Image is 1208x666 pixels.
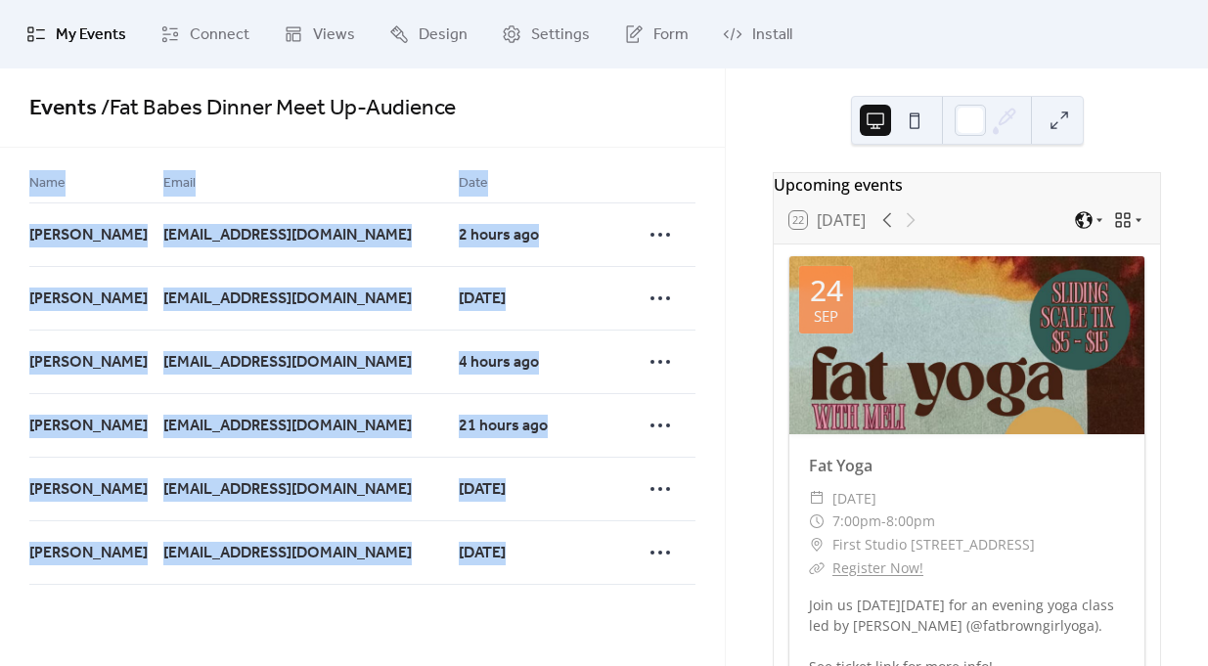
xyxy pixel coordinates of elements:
[163,478,412,502] span: [EMAIL_ADDRESS][DOMAIN_NAME]
[809,455,872,476] a: Fat Yoga
[814,309,838,324] div: Sep
[163,172,196,196] span: Email
[459,415,548,438] span: 21 hours ago
[146,8,264,61] a: Connect
[459,351,539,375] span: 4 hours ago
[29,542,148,565] span: [PERSON_NAME]
[163,542,412,565] span: [EMAIL_ADDRESS][DOMAIN_NAME]
[313,23,355,47] span: Views
[163,351,412,375] span: [EMAIL_ADDRESS][DOMAIN_NAME]
[459,172,488,196] span: Date
[810,276,843,305] div: 24
[459,542,506,565] span: [DATE]
[163,415,412,438] span: [EMAIL_ADDRESS][DOMAIN_NAME]
[419,23,468,47] span: Design
[29,288,148,311] span: [PERSON_NAME]
[29,224,148,247] span: [PERSON_NAME]
[97,87,456,130] span: / Fat Babes Dinner Meet Up - Audience
[752,23,792,47] span: Install
[12,8,141,61] a: My Events
[269,8,370,61] a: Views
[487,8,604,61] a: Settings
[29,351,148,375] span: [PERSON_NAME]
[29,415,148,438] span: [PERSON_NAME]
[29,87,97,130] a: Events
[459,224,539,247] span: 2 hours ago
[653,23,689,47] span: Form
[809,510,825,533] div: ​
[809,556,825,580] div: ​
[708,8,807,61] a: Install
[459,288,506,311] span: [DATE]
[609,8,703,61] a: Form
[531,23,590,47] span: Settings
[809,533,825,556] div: ​
[459,478,506,502] span: [DATE]
[190,23,249,47] span: Connect
[809,487,825,511] div: ​
[163,288,412,311] span: [EMAIL_ADDRESS][DOMAIN_NAME]
[832,533,1035,556] span: First Studio [STREET_ADDRESS]
[886,510,935,533] span: 8:00pm
[832,558,923,577] a: Register Now!
[881,510,886,533] span: -
[56,23,126,47] span: My Events
[832,510,881,533] span: 7:00pm
[774,173,1160,197] div: Upcoming events
[832,487,876,511] span: [DATE]
[29,172,66,196] span: Name
[29,478,148,502] span: [PERSON_NAME]
[375,8,482,61] a: Design
[163,224,412,247] span: [EMAIL_ADDRESS][DOMAIN_NAME]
